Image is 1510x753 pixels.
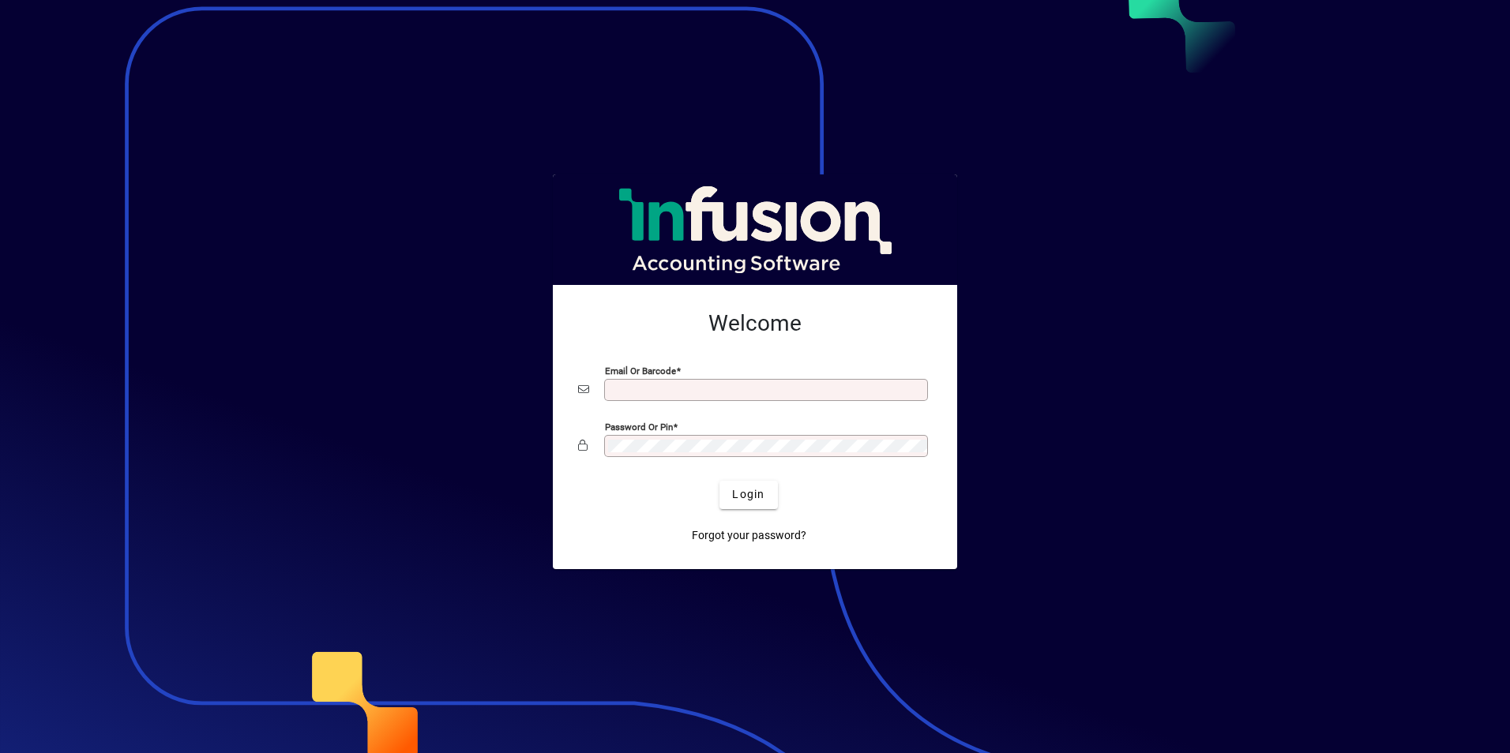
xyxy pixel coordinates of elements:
mat-label: Email or Barcode [605,365,676,376]
h2: Welcome [578,310,932,337]
a: Forgot your password? [686,522,813,550]
button: Login [719,481,777,509]
mat-label: Password or Pin [605,421,673,432]
span: Forgot your password? [692,527,806,544]
span: Login [732,486,764,503]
